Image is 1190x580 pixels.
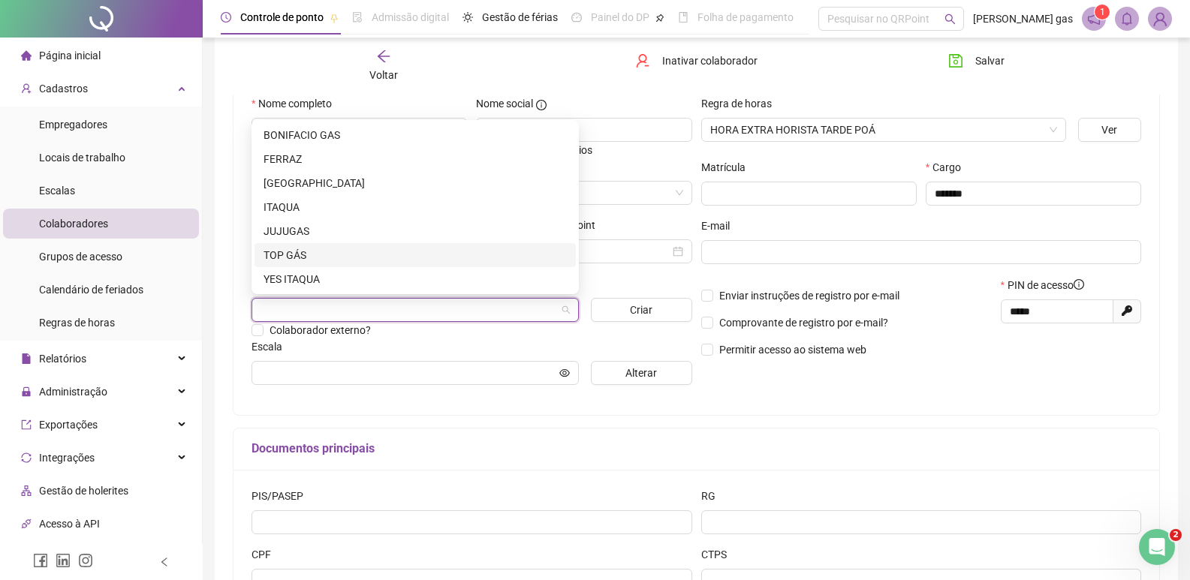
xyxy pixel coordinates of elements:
span: book [678,12,688,23]
span: eye [559,368,570,378]
div: AV LUCAS NOGUEIRA GARCEZ,488 - POA, SP [255,123,576,147]
span: facebook [33,553,48,568]
span: Escalas [39,185,75,197]
span: Comprovante de registro por e-mail? [719,317,888,329]
span: Permitir acesso ao sistema web [719,344,866,356]
span: Administração [39,386,107,398]
span: [PERSON_NAME] gas [973,11,1073,27]
span: instagram [78,553,93,568]
label: Escala [252,338,292,355]
div: YES ITAQUA [264,271,567,287]
span: file [21,353,32,364]
span: home [21,50,32,61]
span: Exportações [39,419,98,431]
span: Gestão de holerites [39,485,128,497]
label: Nome completo [252,95,342,112]
span: api [21,518,32,529]
span: Empregadores [39,119,107,131]
button: Criar [591,298,692,322]
span: Admissão digital [372,11,449,23]
span: dashboard [571,12,582,23]
span: apartment [21,485,32,496]
div: [GEOGRAPHIC_DATA] [264,175,567,191]
span: lock [21,386,32,397]
span: Enviar instruções de registro por e-mail [719,290,899,302]
label: E-mail [701,218,740,234]
span: save [948,53,963,68]
span: arrow-left [376,49,391,64]
span: linkedin [56,553,71,568]
div: JUJUGAS [264,223,567,239]
iframe: Intercom live chat [1139,529,1175,565]
span: Painel do DP [591,11,649,23]
div: JOSE CICERO SOARES 96 [255,219,576,243]
span: Alterar [625,365,657,381]
span: pushpin [655,14,664,23]
button: Inativar colaborador [624,49,769,73]
img: 29781 [1149,8,1171,30]
span: Controle de ponto [240,11,324,23]
span: notification [1087,12,1101,26]
h5: Documentos principais [252,440,1141,458]
span: Página inicial [39,50,101,62]
span: Criar [630,302,652,318]
span: Colaboradores [39,218,108,230]
sup: 1 [1095,5,1110,20]
span: 1 [1100,7,1105,17]
div: BONIFACIO GAS [264,127,567,143]
div: ITAQUA [264,199,567,215]
span: Integrações [39,452,95,464]
span: HORA EXTRA HORISTA TARDE POÁ [710,119,1057,141]
label: Matrícula [701,159,755,176]
button: Salvar [937,49,1016,73]
span: bell [1120,12,1134,26]
span: Grupos de acesso [39,251,122,263]
span: Folha de pagamento [697,11,794,23]
span: Colaborador externo? [270,324,371,336]
span: Gestão de férias [482,11,558,23]
span: Locais de trabalho [39,152,125,164]
span: file-done [352,12,363,23]
span: Cadastros [39,83,88,95]
div: TOP GÁS [264,247,567,263]
label: CTPS [701,546,737,563]
span: sun [462,12,473,23]
span: export [21,419,32,430]
span: Calendário de feriados [39,284,143,296]
label: Regra de horas [701,95,782,112]
span: info-circle [536,100,547,110]
span: Acesso à API [39,518,100,530]
span: Inativar colaborador [662,53,758,69]
div: FERRAZ [264,151,567,167]
button: Ver [1078,118,1141,142]
label: RG [701,488,725,504]
span: 2 [1170,529,1182,541]
span: sync [21,452,32,463]
span: left [159,557,170,567]
span: PIN de acesso [1008,277,1084,293]
button: Alterar [591,361,692,385]
span: Voltar [369,69,398,81]
label: PIS/PASEP [252,488,313,504]
span: Ver [1101,122,1117,138]
span: Regras de horas [39,317,115,329]
span: user-add [21,83,32,94]
span: clock-circle [221,12,231,23]
span: Relatórios [39,353,86,365]
span: pushpin [330,14,339,23]
span: Salvar [975,53,1005,69]
span: search [944,14,956,25]
div: DUQUE DE CAXIAS 206 ARUJA [255,171,576,195]
span: user-delete [635,53,650,68]
span: Nome social [476,95,533,112]
label: Cargo [926,159,971,176]
label: CPF [252,546,281,563]
span: info-circle [1074,279,1084,290]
